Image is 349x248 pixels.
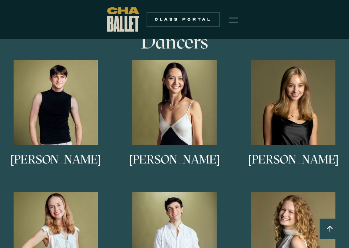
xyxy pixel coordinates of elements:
[129,154,220,178] h3: [PERSON_NAME]
[10,154,101,178] h3: [PERSON_NAME]
[224,10,242,29] div: menu
[238,60,349,180] a: [PERSON_NAME]
[147,12,220,27] a: Class Portal
[55,31,294,53] h3: Dancers
[151,17,216,22] div: Class Portal
[107,7,139,32] a: home
[248,154,339,178] h3: [PERSON_NAME]
[119,60,230,180] a: [PERSON_NAME]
